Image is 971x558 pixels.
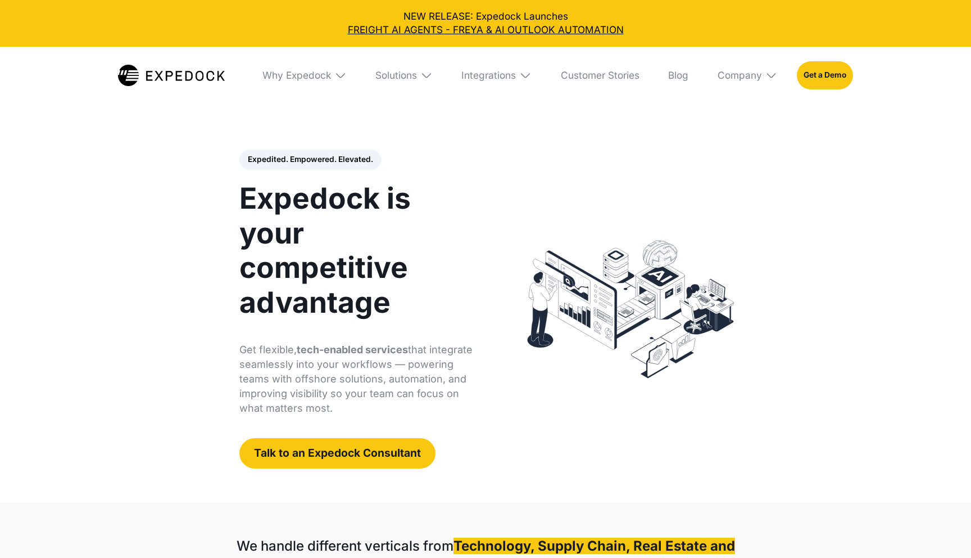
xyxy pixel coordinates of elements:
div: Why Expedock [262,69,331,82]
strong: We handle different verticals from [237,538,453,554]
strong: tech-enabled services [297,344,408,355]
a: Customer Stories [551,47,648,105]
h1: Expedock is your competitive advantage [239,181,475,321]
div: Company [718,69,762,82]
a: Get a Demo [797,61,853,89]
a: Blog [659,47,698,105]
div: Solutions [375,69,417,82]
p: Get flexible, that integrate seamlessly into your workflows — powering teams with offshore soluti... [239,343,475,416]
a: Talk to an Expedock Consultant [239,438,435,469]
div: Integrations [461,69,516,82]
div: NEW RELEASE: Expedock Launches [10,10,961,37]
a: FREIGHT AI AGENTS - FREYA & AI OUTLOOK AUTOMATION [10,23,961,37]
